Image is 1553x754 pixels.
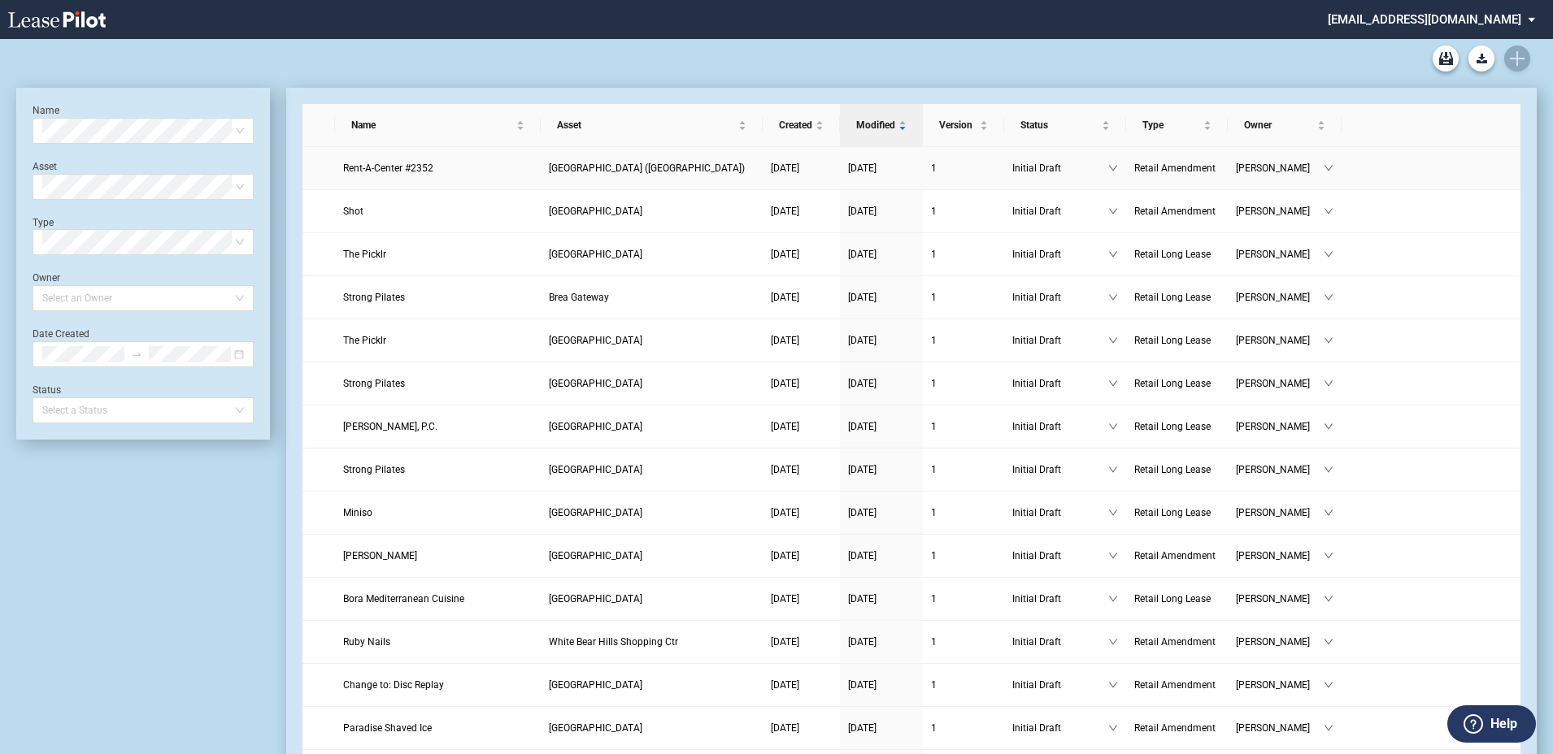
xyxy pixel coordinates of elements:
span: Meridian Village [549,722,642,734]
span: [PERSON_NAME] [1236,289,1324,305]
span: [DATE] [771,593,799,604]
span: 1 [931,292,937,303]
label: Type [33,217,54,228]
span: [PERSON_NAME] [1236,548,1324,564]
span: [DATE] [771,636,799,648]
span: Modified [856,117,895,133]
span: North Riverside Plaza [549,550,642,561]
label: Status [33,384,61,396]
span: [DATE] [771,378,799,389]
span: down [1108,680,1118,690]
th: Owner [1228,104,1342,147]
span: [DATE] [848,722,877,734]
span: Initial Draft [1012,375,1108,392]
span: to [131,349,142,360]
span: [DATE] [848,421,877,432]
a: Retail Long Lease [1134,505,1220,521]
a: [DATE] [771,677,832,693]
a: 1 [931,548,996,564]
span: Western Hills Plaza [549,507,642,518]
span: Asset [557,117,735,133]
span: 1 [931,507,937,518]
span: Strong Pilates [343,292,405,303]
span: [PERSON_NAME] [1236,677,1324,693]
span: [DATE] [848,335,877,346]
span: Retail Long Lease [1134,421,1211,432]
span: down [1108,379,1118,388]
span: Created [779,117,812,133]
span: Michaels [343,550,417,561]
a: [DATE] [848,505,915,521]
a: The Picklr [343,332,533,349]
span: Retail Amendment [1134,550,1216,561]
span: Seacoast Shopping Center [549,249,642,260]
a: Change to: Disc Replay [343,677,533,693]
span: Ruby Nails [343,636,390,648]
span: [DATE] [848,636,877,648]
span: Initial Draft [1012,634,1108,650]
span: down [1108,336,1118,345]
span: Initial Draft [1012,246,1108,262]
a: [DATE] [848,591,915,607]
span: [DATE] [771,335,799,346]
span: down [1108,508,1118,518]
span: down [1108,206,1118,216]
a: 1 [931,160,996,176]
span: Retail Amendment [1134,206,1216,217]
span: Lake Pointe Village [549,464,642,475]
span: Retail Long Lease [1134,593,1211,604]
th: Status [1004,104,1126,147]
span: down [1324,465,1333,474]
a: [DATE] [771,461,832,478]
label: Name [33,105,59,116]
span: 1 [931,722,937,734]
label: Owner [33,272,60,284]
a: 1 [931,505,996,521]
a: Bora Mediterranean Cuisine [343,591,533,607]
span: [DATE] [848,507,877,518]
span: [DATE] [771,162,799,174]
span: Retail Long Lease [1134,249,1211,260]
span: Brea Gateway [549,292,609,303]
span: 1 [931,593,937,604]
a: Retail Amendment [1134,548,1220,564]
span: Retail Amendment [1134,679,1216,691]
button: Download Blank Form [1468,45,1494,71]
span: Highridge Plaza [549,421,642,432]
span: down [1108,637,1118,647]
span: [DATE] [771,722,799,734]
a: Shot [343,203,533,219]
span: [DATE] [771,464,799,475]
a: 1 [931,375,996,392]
a: Retail Long Lease [1134,591,1220,607]
a: [GEOGRAPHIC_DATA] [549,461,755,478]
a: [DATE] [848,677,915,693]
span: Bora Mediterranean Cuisine [343,593,464,604]
span: down [1324,680,1333,690]
a: [DATE] [848,461,915,478]
a: 1 [931,203,996,219]
span: [DATE] [771,679,799,691]
a: 1 [931,418,996,435]
th: Name [335,104,542,147]
a: Strong Pilates [343,289,533,305]
span: Type [1142,117,1200,133]
span: down [1324,163,1333,173]
span: Retail Amendment [1134,722,1216,734]
span: Name [351,117,514,133]
a: [DATE] [771,375,832,392]
th: Created [763,104,840,147]
a: [DATE] [848,375,915,392]
span: down [1324,723,1333,733]
a: [DATE] [848,289,915,305]
span: [DATE] [848,162,877,174]
span: down [1324,336,1333,345]
span: Freedom Square [549,593,642,604]
a: [PERSON_NAME], P.C. [343,418,533,435]
a: Retail Amendment [1134,160,1220,176]
a: [DATE] [848,332,915,349]
span: Delta Center [549,679,642,691]
a: [GEOGRAPHIC_DATA] [549,505,755,521]
a: 1 [931,591,996,607]
span: Retail Amendment [1134,636,1216,648]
